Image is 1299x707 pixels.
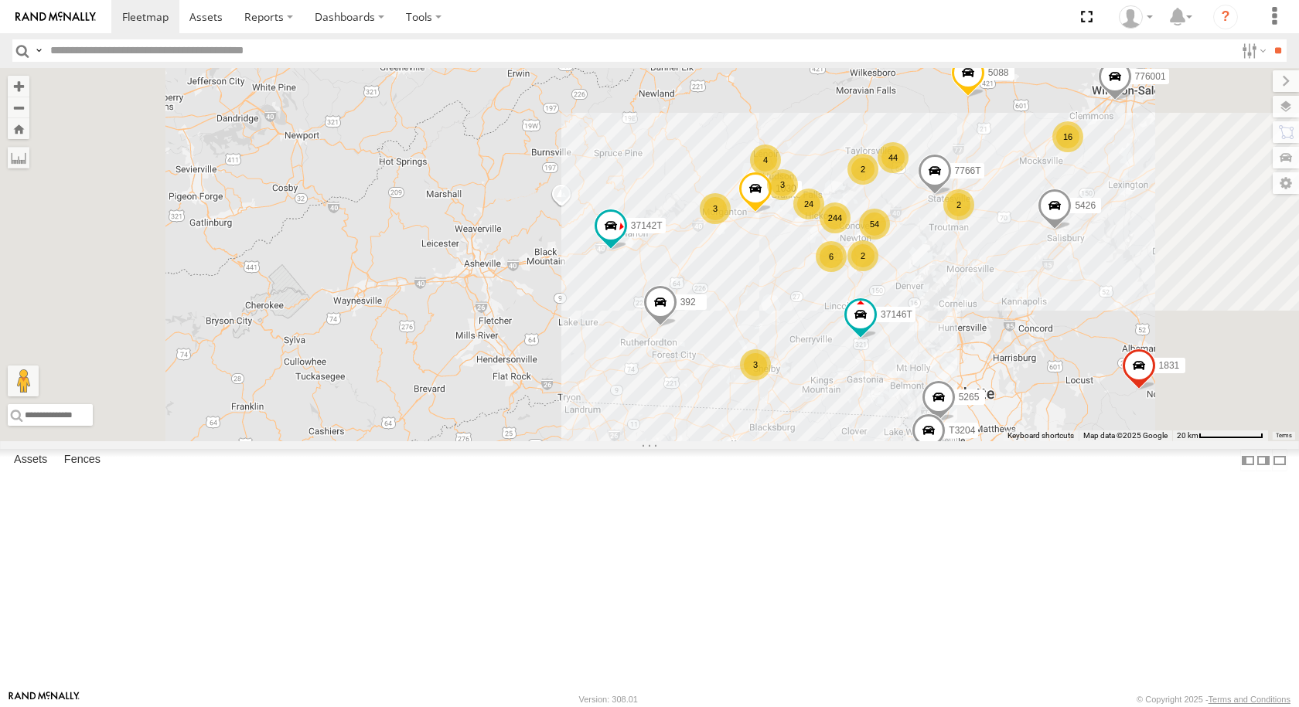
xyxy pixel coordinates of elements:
span: 5088 [988,66,1009,77]
div: 3 [700,193,731,224]
span: 392 [680,296,696,307]
span: 37142T [631,219,663,230]
div: © Copyright 2025 - [1137,695,1290,704]
div: Version: 308.01 [579,695,638,704]
button: Zoom in [8,76,29,97]
div: 44 [878,142,909,173]
div: 3 [767,169,798,200]
div: 2 [943,189,974,220]
div: Shannon Chavis [1113,5,1158,29]
div: 2 [847,240,878,271]
span: 776001 [1135,71,1166,82]
label: Map Settings [1273,172,1299,194]
span: 37146T [881,308,912,319]
button: Zoom Home [8,118,29,139]
img: rand-logo.svg [15,12,96,22]
span: 7766T [955,165,981,176]
div: 2 [847,154,878,185]
label: Fences [56,450,108,471]
label: Dock Summary Table to the Left [1240,449,1256,471]
a: Visit our Website [9,692,80,707]
i: ? [1213,5,1238,29]
span: 1831 [1159,360,1180,371]
span: Map data ©2025 Google [1083,431,1168,440]
div: 6 [816,241,847,272]
label: Search Query [32,39,45,62]
div: 16 [1052,121,1083,152]
div: 3 [740,349,771,380]
button: Map Scale: 20 km per 80 pixels [1172,430,1268,441]
span: T3204 [949,425,975,436]
div: 54 [859,209,890,240]
a: Terms and Conditions [1209,695,1290,704]
div: 24 [793,189,824,219]
label: Assets [6,450,55,471]
label: Search Filter Options [1236,39,1269,62]
span: 20 km [1177,431,1198,440]
span: 5265 [959,392,980,403]
div: 4 [750,144,781,175]
label: Dock Summary Table to the Right [1256,449,1271,471]
span: 5426 [1075,200,1096,211]
button: Zoom out [8,97,29,118]
button: Drag Pegman onto the map to open Street View [8,365,39,396]
a: Terms (opens in new tab) [1276,433,1292,439]
label: Measure [8,147,29,168]
div: 244 [820,202,851,233]
button: Keyboard shortcuts [1007,430,1074,441]
label: Hide Summary Table [1272,449,1287,471]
